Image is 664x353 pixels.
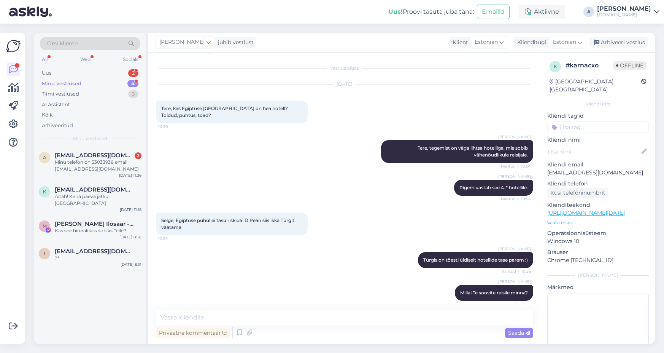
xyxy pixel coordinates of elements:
div: Tiimi vestlused [42,90,79,98]
p: Kliendi nimi [547,136,649,144]
div: 4 [127,80,138,88]
span: arnoldmuurisepp@gmail.com [55,152,134,159]
p: [EMAIL_ADDRESS][DOMAIN_NAME] [547,169,649,177]
span: Minu vestlused [73,135,107,142]
span: 10:55 [158,236,187,241]
div: juhib vestlust [215,38,254,46]
span: Tere, kas Egiptuse [GEOGRAPHIC_DATA] on hea hotell? Toidud, puhtus, toad? [161,105,289,118]
button: Emailid [477,5,510,19]
div: Klienditugi [514,38,546,46]
span: [PERSON_NAME] [498,246,531,252]
div: AI Assistent [42,101,70,109]
span: k [554,64,557,69]
div: Minu telefon on 53033938 email [EMAIL_ADDRESS][DOMAIN_NAME] [55,159,141,173]
span: [PERSON_NAME] [498,174,531,179]
input: Lisa tag [547,121,649,133]
p: Klienditeekond [547,201,649,209]
p: Chrome [TECHNICAL_ID] [547,256,649,264]
div: Aktiivne [519,5,565,19]
span: Nähtud ✓ 10:54 [501,196,531,202]
span: M [43,223,47,229]
div: All [40,54,49,64]
div: [DATE] 8:50 [119,234,141,240]
span: [PERSON_NAME] [159,38,205,46]
div: Kas see hinnaklass sobiks Teile? [55,227,141,234]
div: A [583,6,594,17]
span: Türgis on tõesti üldiselt hotellide tase parem :) [423,257,528,263]
span: Estonian [475,38,498,46]
p: Brauser [547,248,649,256]
div: [DATE] 11:36 [119,173,141,178]
span: Selge, Egiptuse puhul ei tasu riskida :D Pean siis ikka Türgit vaatama [161,217,295,230]
span: ingridkristel@gmail.com [55,248,134,255]
div: [DATE] [156,81,533,88]
div: Socials [121,54,140,64]
input: Lisa nimi [548,147,640,156]
span: Maris-Karmelia Ilosaar - Mikson [55,220,134,227]
div: # karnacxo [566,61,613,70]
p: Kliendi email [547,161,649,169]
span: Saada [508,329,530,336]
span: kairi.rappu@gmail.com [55,186,134,193]
div: 3 [128,90,138,98]
p: Operatsioonisüsteem [547,229,649,237]
span: Offline [613,61,647,70]
div: 2 [128,69,138,77]
div: Uus [42,69,51,77]
div: Klient [450,38,468,46]
div: [DATE] 11:18 [120,207,141,212]
p: Vaata edasi ... [547,219,649,226]
span: [PERSON_NAME] [498,279,531,284]
div: Kliendi info [547,101,649,107]
div: Arhiveeri vestlus [589,37,648,48]
div: [PERSON_NAME] [597,6,651,12]
div: 2 [135,152,141,159]
span: [PERSON_NAME] [498,134,531,140]
div: Aitäh! Kena päeva jätku! [GEOGRAPHIC_DATA] [55,193,141,207]
div: Web [79,54,92,64]
div: [GEOGRAPHIC_DATA], [GEOGRAPHIC_DATA] [550,78,641,94]
span: Nähtud ✓ 10:54 [501,163,531,169]
div: Vestlus algas [156,65,533,72]
span: Estonian [553,38,576,46]
div: Kõik [42,111,53,119]
span: Nähtud ✓ 10:56 [501,268,531,274]
span: 10:50 [158,124,187,129]
a: [URL][DOMAIN_NAME][DATE] [547,209,625,216]
span: Nähtud ✓ 10:57 [501,301,531,307]
span: i [44,251,45,256]
p: Kliendi telefon [547,180,649,188]
span: Tere, tegemist on väga lihtsa hotelliga, mis sobib vähenõudlikule reisijale. [418,145,529,158]
p: Windows 10 [547,237,649,245]
div: [PERSON_NAME] [547,272,649,279]
div: Küsi telefoninumbrit [547,188,608,198]
div: [DATE] 8:31 [121,262,141,267]
span: Pigem vastab see 4-* hotellile. [459,185,528,190]
div: Proovi tasuta juba täna: [388,7,474,16]
span: k [43,189,46,195]
p: Kliendi tag'id [547,112,649,120]
p: Märkmed [547,283,649,291]
span: a [43,155,46,160]
img: Askly Logo [6,39,21,53]
div: Arhiveeritud [42,122,73,129]
span: Millal Te soovite reisile minna? [460,290,528,295]
span: Otsi kliente [47,40,78,48]
div: [DOMAIN_NAME] [597,12,651,18]
a: [PERSON_NAME][DOMAIN_NAME] [597,6,659,18]
div: Privaatne kommentaar [156,328,230,338]
div: Minu vestlused [42,80,81,88]
b: Uus! [388,8,403,15]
